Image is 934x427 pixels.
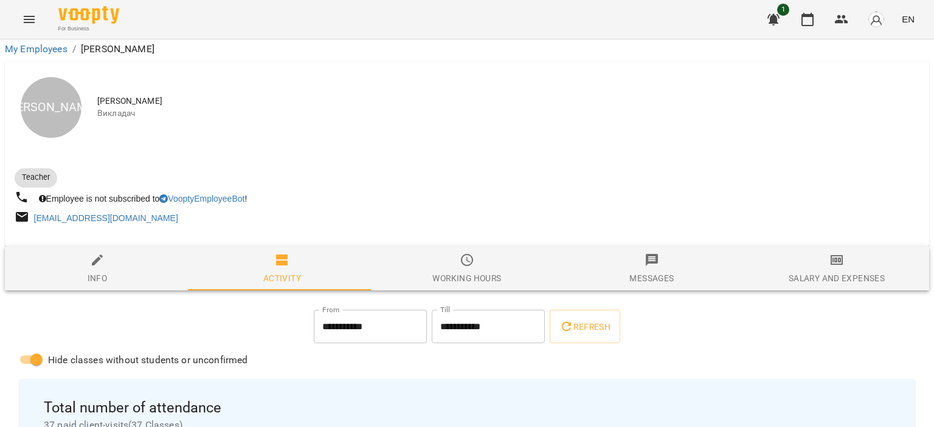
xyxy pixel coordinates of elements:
span: Hide classes without students or unconfirmed [48,353,248,367]
a: [EMAIL_ADDRESS][DOMAIN_NAME] [34,213,178,223]
span: Total number of attendance [44,398,890,417]
span: For Business [58,25,119,33]
span: Викладач [97,108,919,120]
p: [PERSON_NAME] [81,42,154,56]
div: Activity [263,271,301,285]
li: / [72,42,76,56]
span: 1 [777,4,789,16]
a: My Employees [5,43,67,55]
img: avatar_s.png [868,11,885,28]
nav: breadcrumb [5,42,929,56]
button: EN [897,8,919,30]
span: [PERSON_NAME] [97,95,919,108]
img: Voopty Logo [58,6,119,24]
div: Messages [629,271,674,285]
div: Employee is not subscribed to ! [36,190,250,207]
div: [PERSON_NAME] [21,77,81,138]
a: VooptyEmployeeBot [159,194,244,203]
span: Refresh [559,319,611,334]
span: EN [902,13,915,26]
div: Working hours [432,271,501,285]
button: Refresh [550,310,620,344]
button: Menu [15,5,44,34]
div: Info [88,271,108,285]
span: Teacher [15,172,57,183]
div: Salary and Expenses [789,271,885,285]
